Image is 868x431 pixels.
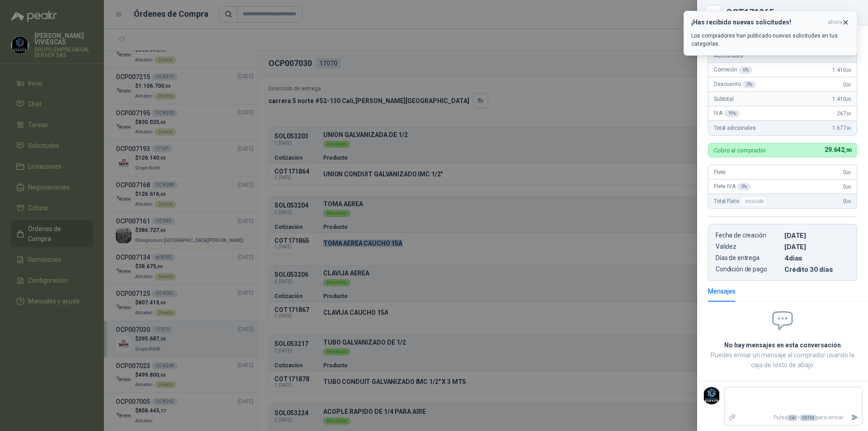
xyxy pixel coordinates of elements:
[846,170,851,175] span: ,00
[740,410,848,426] p: Pulsa + para enviar
[832,96,851,102] span: 1.410
[708,350,857,370] p: Puedes enviar un mensaje al comprador usando la caja de texto de abajo.
[846,97,851,102] span: ,00
[703,387,720,404] img: Company Logo
[846,199,851,204] span: ,00
[832,67,851,73] span: 1.410
[708,286,736,296] div: Mensajes
[788,415,797,421] span: Ctrl
[846,111,851,116] span: ,90
[725,410,740,426] label: Adjuntar archivos
[714,183,750,190] span: Flete IVA
[726,8,857,17] div: COT171865
[716,265,781,273] p: Condición de pago
[741,196,768,207] div: Incluido
[708,340,857,350] h2: No hay mensajes en esta conversación
[737,183,750,190] div: 0 %
[846,68,851,73] span: ,00
[846,82,851,87] span: ,00
[843,198,851,204] span: 0
[691,19,824,26] h3: ¡Has recibido nuevas solicitudes!
[739,66,752,74] div: 6 %
[832,125,851,131] span: 1.677
[716,254,781,262] p: Días de entrega
[714,110,740,117] span: IVA
[846,126,851,131] span: ,90
[837,110,851,117] span: 267
[714,147,766,153] p: Cobro al comprador
[828,19,842,26] span: ahora
[784,265,849,273] p: Crédito 30 días
[716,243,781,251] p: Validez
[843,184,851,190] span: 0
[714,66,752,74] span: Comisión
[784,254,849,262] p: 4 dias
[714,196,769,207] span: Total Flete
[743,81,756,88] div: 0 %
[684,11,857,56] button: ¡Has recibido nuevas solicitudes!ahora Los compradores han publicado nuevas solicitudes en tus ca...
[843,81,851,88] span: 0
[847,410,862,426] button: Enviar
[825,146,851,153] span: 29.642
[724,110,740,117] div: 19 %
[716,232,781,239] p: Fecha de creación
[784,243,849,251] p: [DATE]
[844,147,851,153] span: ,90
[846,185,851,189] span: ,00
[784,232,849,239] p: [DATE]
[714,81,756,88] span: Descuento
[843,169,851,175] span: 0
[714,169,726,175] span: Flete
[708,7,719,18] button: Close
[800,415,816,421] span: ENTER
[691,32,849,48] p: Los compradores han publicado nuevas solicitudes en tus categorías.
[714,96,734,102] span: Subtotal
[708,121,857,135] div: Total adicionales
